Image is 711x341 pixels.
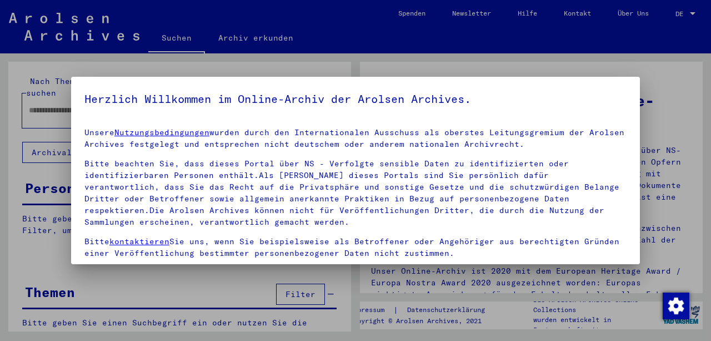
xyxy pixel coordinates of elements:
[84,127,627,150] p: Unsere wurden durch den Internationalen Ausschuss als oberstes Leitungsgremium der Arolsen Archiv...
[84,158,627,228] p: Bitte beachten Sie, dass dieses Portal über NS - Verfolgte sensible Daten zu identifizierten oder...
[109,236,169,246] a: kontaktieren
[84,236,627,259] p: Bitte Sie uns, wenn Sie beispielsweise als Betroffener oder Angehöriger aus berechtigten Gründen ...
[114,127,209,137] a: Nutzungsbedingungen
[84,90,627,108] h5: Herzlich Willkommen im Online-Archiv der Arolsen Archives.
[663,293,689,319] img: Modification du consentement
